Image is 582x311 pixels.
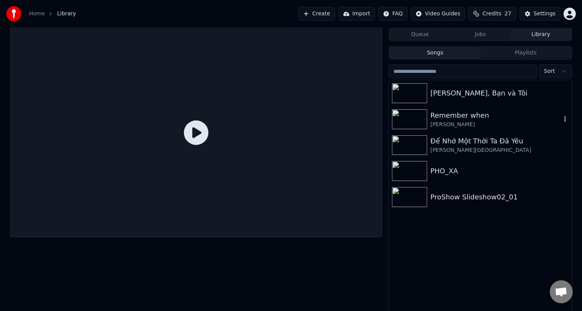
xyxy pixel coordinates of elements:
div: Để Nhớ Một Thời Ta Đã Yêu [430,136,569,146]
button: Create [298,7,335,21]
div: ProShow Slideshow02_01 [430,192,569,202]
div: [PERSON_NAME], Bạn và Tôi [430,88,569,99]
button: Queue [390,29,450,40]
button: Jobs [450,29,511,40]
button: Library [511,29,571,40]
button: Import [338,7,375,21]
span: Credits [482,10,501,18]
span: 27 [505,10,512,18]
button: Songs [390,48,480,59]
button: Playlists [480,48,571,59]
div: Remember when [430,110,561,121]
div: [PERSON_NAME][GEOGRAPHIC_DATA] [430,146,569,154]
button: Video Guides [411,7,465,21]
img: youka [6,6,21,21]
a: Open chat [550,280,573,303]
div: [PERSON_NAME] [430,121,561,128]
a: Home [29,10,45,18]
div: Settings [534,10,556,18]
button: Credits27 [468,7,516,21]
nav: breadcrumb [29,10,76,18]
div: PHO_XA [430,166,569,176]
span: Library [57,10,76,18]
button: FAQ [378,7,408,21]
span: Sort [544,67,555,75]
button: Settings [520,7,561,21]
